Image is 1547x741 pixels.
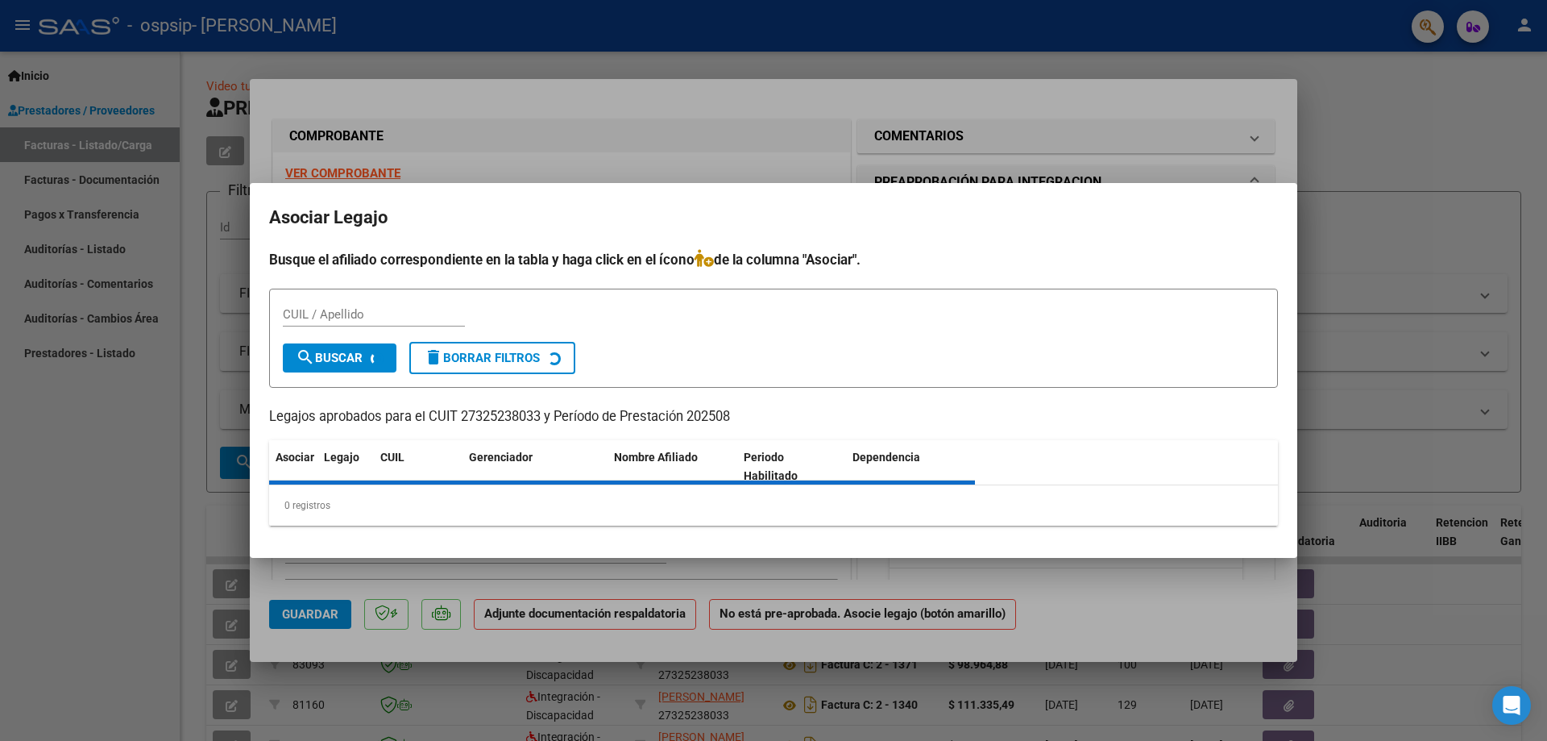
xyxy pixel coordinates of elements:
span: Buscar [296,351,363,365]
span: CUIL [380,451,404,464]
datatable-header-cell: Periodo Habilitado [737,440,846,493]
h4: Busque el afiliado correspondiente en la tabla y haga click en el ícono de la columna "Asociar". [269,249,1278,270]
datatable-header-cell: CUIL [374,440,462,493]
datatable-header-cell: Gerenciador [462,440,608,493]
button: Buscar [283,343,396,373]
span: Legajo [324,451,359,464]
p: Legajos aprobados para el CUIT 27325238033 y Período de Prestación 202508 [269,407,1278,427]
span: Borrar Filtros [424,351,540,365]
datatable-header-cell: Dependencia [846,440,976,493]
button: Borrar Filtros [409,342,575,374]
span: Dependencia [852,451,920,464]
mat-icon: search [296,348,315,367]
h2: Asociar Legajo [269,202,1278,233]
span: Asociar [276,451,314,464]
mat-icon: delete [424,348,443,367]
datatable-header-cell: Nombre Afiliado [608,440,737,493]
div: 0 registros [269,485,1278,526]
span: Periodo Habilitado [744,451,798,482]
span: Gerenciador [469,451,533,464]
div: Open Intercom Messenger [1492,686,1531,725]
datatable-header-cell: Legajo [317,440,374,493]
datatable-header-cell: Asociar [269,440,317,493]
span: Nombre Afiliado [614,451,698,464]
